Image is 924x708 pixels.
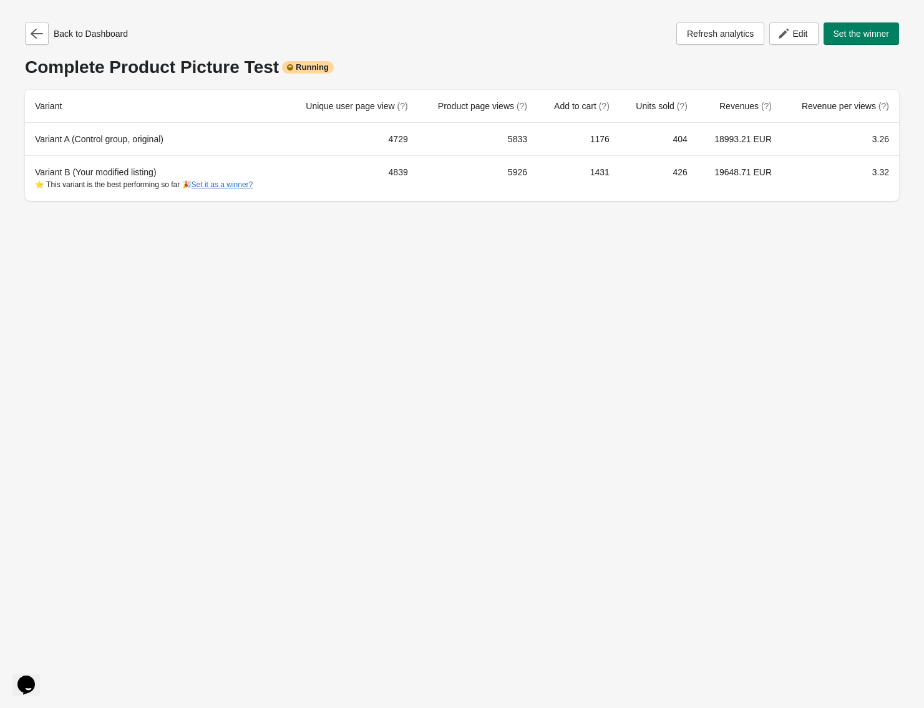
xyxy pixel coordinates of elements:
td: 404 [620,123,698,155]
span: Edit [792,29,807,39]
div: Complete Product Picture Test [25,57,899,77]
span: Refresh analytics [687,29,754,39]
span: Add to cart [554,101,610,111]
td: 18993.21 EUR [698,123,782,155]
span: Revenues [719,101,772,111]
td: 19648.71 EUR [698,155,782,201]
span: (?) [517,101,527,111]
div: Variant A (Control group, original) [35,133,275,145]
span: Revenue per views [802,101,889,111]
span: (?) [599,101,610,111]
td: 5926 [418,155,537,201]
button: Edit [769,22,818,45]
th: Variant [25,90,284,123]
span: (?) [761,101,772,111]
span: Product page views [438,101,527,111]
button: Set the winner [824,22,900,45]
td: 5833 [418,123,537,155]
span: (?) [677,101,688,111]
span: (?) [397,101,408,111]
td: 3.26 [782,123,899,155]
div: ⭐ This variant is the best performing so far 🎉 [35,178,275,191]
button: Set it as a winner? [192,180,253,189]
div: Variant B (Your modified listing) [35,166,275,191]
span: Unique user page view [306,101,407,111]
iframe: chat widget [12,658,52,696]
td: 4839 [284,155,417,201]
td: 4729 [284,123,417,155]
td: 1176 [537,123,620,155]
div: Back to Dashboard [25,22,128,45]
div: Running [282,61,334,74]
td: 426 [620,155,698,201]
span: Set the winner [834,29,890,39]
span: Units sold [636,101,687,111]
td: 1431 [537,155,620,201]
td: 3.32 [782,155,899,201]
button: Refresh analytics [676,22,764,45]
span: (?) [878,101,889,111]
